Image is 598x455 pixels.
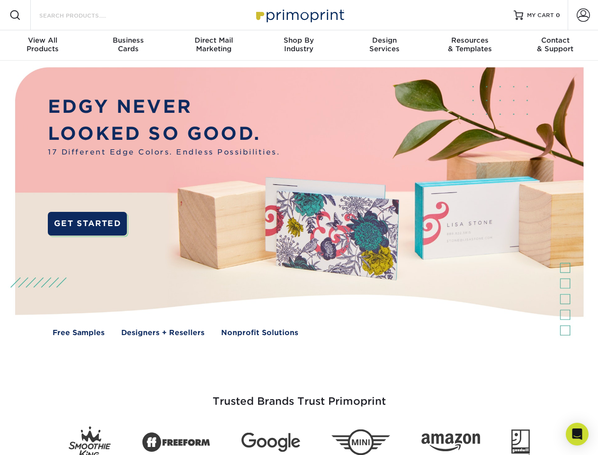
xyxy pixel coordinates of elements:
div: Cards [85,36,170,53]
a: BusinessCards [85,30,170,61]
p: EDGY NEVER [48,93,280,120]
span: 17 Different Edge Colors. Endless Possibilities. [48,147,280,158]
span: Business [85,36,170,45]
img: Goodwill [511,429,530,455]
span: Shop By [256,36,341,45]
h3: Trusted Brands Trust Primoprint [22,373,576,419]
a: Direct MailMarketing [171,30,256,61]
a: Nonprofit Solutions [221,328,298,338]
span: 0 [556,12,560,18]
span: Direct Mail [171,36,256,45]
div: Open Intercom Messenger [566,423,589,446]
div: & Support [513,36,598,53]
div: Marketing [171,36,256,53]
a: DesignServices [342,30,427,61]
p: LOOKED SO GOOD. [48,120,280,147]
img: Amazon [421,434,480,452]
a: Contact& Support [513,30,598,61]
a: Designers + Resellers [121,328,205,338]
a: Resources& Templates [427,30,512,61]
div: Industry [256,36,341,53]
span: Contact [513,36,598,45]
a: Free Samples [53,328,105,338]
span: MY CART [527,11,554,19]
span: Resources [427,36,512,45]
a: GET STARTED [48,212,127,236]
input: SEARCH PRODUCTS..... [38,9,131,21]
img: Primoprint [252,5,347,25]
div: & Templates [427,36,512,53]
a: Shop ByIndustry [256,30,341,61]
span: Design [342,36,427,45]
div: Services [342,36,427,53]
img: Google [241,433,300,452]
iframe: Google Customer Reviews [2,426,80,452]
